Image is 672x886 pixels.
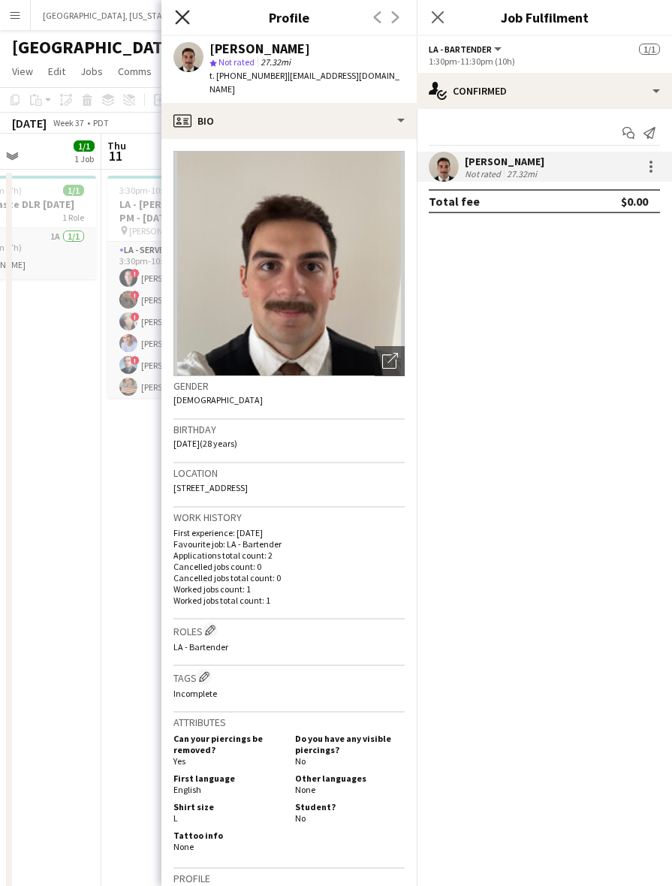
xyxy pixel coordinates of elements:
[62,212,84,223] span: 1 Role
[173,669,405,685] h3: Tags
[31,1,187,30] button: [GEOGRAPHIC_DATA], [US_STATE]
[74,140,95,152] span: 1/1
[173,784,201,795] span: English
[173,583,405,595] p: Worked jobs count: 1
[173,438,237,449] span: [DATE] (28 years)
[105,147,126,164] span: 11
[74,153,94,164] div: 1 Job
[173,716,405,729] h3: Attributes
[295,812,306,824] span: No
[375,346,405,376] div: Open photos pop-in
[429,44,504,55] button: LA - Bartender
[173,394,263,405] span: [DEMOGRAPHIC_DATA]
[173,595,405,606] p: Worked jobs total count: 1
[429,56,660,67] div: 1:30pm-11:30pm (10h)
[465,168,504,179] div: Not rated
[107,197,276,225] h3: LA - [PERSON_NAME] Club - PM - [DATE]
[429,44,492,55] span: LA - Bartender
[131,356,140,365] span: !
[173,561,405,572] p: Cancelled jobs count: 0
[295,755,306,767] span: No
[173,830,283,841] h5: Tattoo info
[209,70,288,81] span: t. [PHONE_NUMBER]
[173,641,228,652] span: LA - Bartender
[107,242,276,489] app-card-role: LA - Server2A10/103:30pm-10:00pm (6h30m)![PERSON_NAME]![PERSON_NAME]![PERSON_NAME][PERSON_NAME]![...
[173,755,185,767] span: Yes
[173,423,405,436] h3: Birthday
[74,62,109,81] a: Jobs
[42,62,71,81] a: Edit
[161,8,417,27] h3: Profile
[173,733,283,755] h5: Can your piercings be removed?
[118,65,152,78] span: Comms
[465,155,544,168] div: [PERSON_NAME]
[80,65,103,78] span: Jobs
[173,538,405,550] p: Favourite job: LA - Bartender
[295,801,405,812] h5: Student?
[173,841,194,852] span: None
[131,269,140,278] span: !
[417,8,672,27] h3: Job Fulfilment
[504,168,540,179] div: 27.32mi
[112,62,158,81] a: Comms
[173,379,405,393] h3: Gender
[295,784,315,795] span: None
[173,801,283,812] h5: Shirt size
[50,117,87,128] span: Week 37
[12,65,33,78] span: View
[429,194,480,209] div: Total fee
[173,466,405,480] h3: Location
[417,73,672,109] div: Confirmed
[173,773,283,784] h5: First language
[161,103,417,139] div: Bio
[173,527,405,538] p: First experience: [DATE]
[6,62,39,81] a: View
[209,42,310,56] div: [PERSON_NAME]
[12,116,47,131] div: [DATE]
[295,773,405,784] h5: Other languages
[93,117,109,128] div: PDT
[131,312,140,321] span: !
[119,185,218,196] span: 3:30pm-10:00pm (6h30m)
[621,194,648,209] div: $0.00
[173,550,405,561] p: Applications total count: 2
[173,482,248,493] span: [STREET_ADDRESS]
[107,176,276,398] app-job-card: 3:30pm-10:00pm (6h30m)10/10LA - [PERSON_NAME] Club - PM - [DATE] [PERSON_NAME] Club1 RoleLA - Ser...
[131,291,140,300] span: !
[258,56,294,68] span: 27.32mi
[129,225,212,237] span: [PERSON_NAME] Club
[173,511,405,524] h3: Work history
[218,56,255,68] span: Not rated
[48,65,65,78] span: Edit
[173,151,405,376] img: Crew avatar or photo
[295,733,405,755] h5: Do you have any visible piercings?
[639,44,660,55] span: 1/1
[209,70,399,95] span: | [EMAIL_ADDRESS][DOMAIN_NAME]
[107,139,126,152] span: Thu
[63,185,84,196] span: 1/1
[173,688,405,699] p: Incomplete
[173,812,178,824] span: L
[12,36,356,59] h1: [GEOGRAPHIC_DATA], [GEOGRAPHIC_DATA]
[173,572,405,583] p: Cancelled jobs total count: 0
[173,872,405,885] h3: Profile
[173,622,405,638] h3: Roles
